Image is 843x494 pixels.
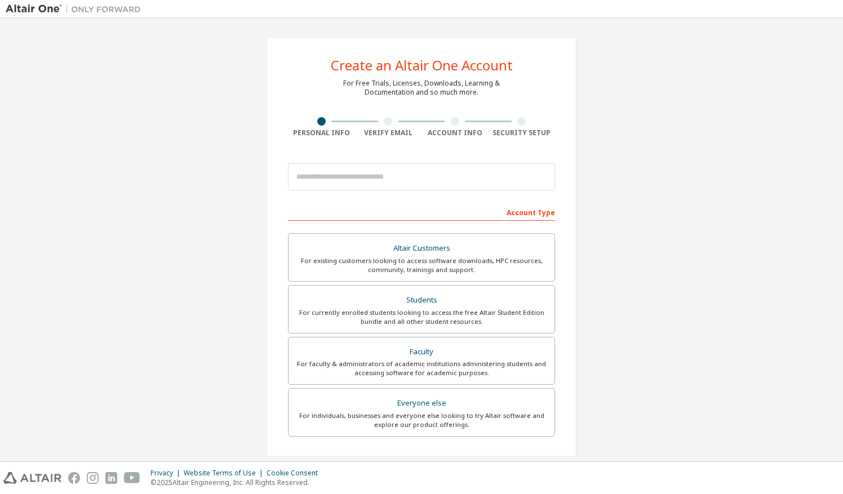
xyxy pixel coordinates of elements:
[150,478,325,487] p: © 2025 Altair Engineering, Inc. All Rights Reserved.
[295,411,548,429] div: For individuals, businesses and everyone else looking to try Altair software and explore our prod...
[295,359,548,377] div: For faculty & administrators of academic institutions administering students and accessing softwa...
[295,256,548,274] div: For existing customers looking to access software downloads, HPC resources, community, trainings ...
[295,395,548,411] div: Everyone else
[295,344,548,360] div: Faculty
[288,128,355,137] div: Personal Info
[105,472,117,484] img: linkedin.svg
[288,453,555,471] div: Your Profile
[184,469,267,478] div: Website Terms of Use
[6,3,147,15] img: Altair One
[124,472,140,484] img: youtube.svg
[267,469,325,478] div: Cookie Consent
[3,472,61,484] img: altair_logo.svg
[288,203,555,221] div: Account Type
[421,128,489,137] div: Account Info
[87,472,99,484] img: instagram.svg
[295,308,548,326] div: For currently enrolled students looking to access the free Altair Student Edition bundle and all ...
[355,128,422,137] div: Verify Email
[150,469,184,478] div: Privacy
[295,241,548,256] div: Altair Customers
[489,128,556,137] div: Security Setup
[331,59,513,72] div: Create an Altair One Account
[343,79,500,97] div: For Free Trials, Licenses, Downloads, Learning & Documentation and so much more.
[295,292,548,308] div: Students
[68,472,80,484] img: facebook.svg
